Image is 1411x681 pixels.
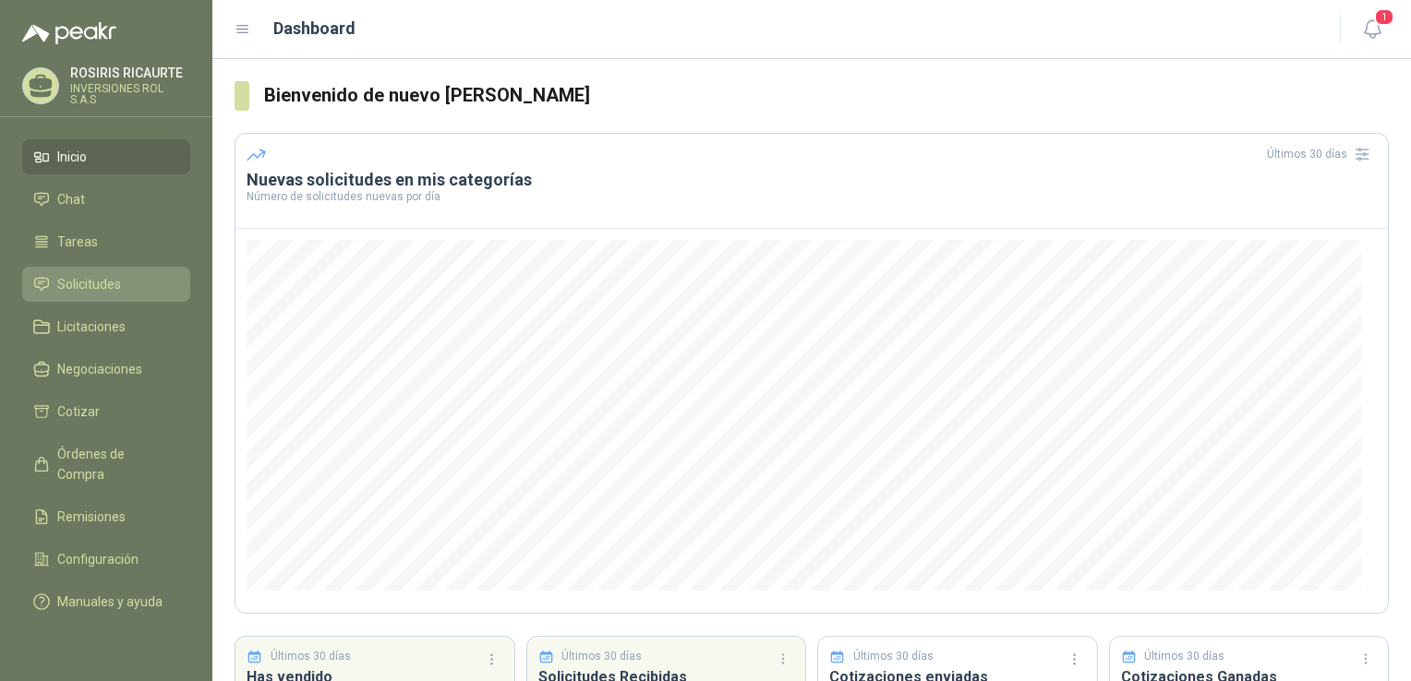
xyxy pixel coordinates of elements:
[22,499,190,534] a: Remisiones
[247,191,1377,202] p: Número de solicitudes nuevas por día
[57,317,126,337] span: Licitaciones
[22,182,190,217] a: Chat
[57,274,121,294] span: Solicitudes
[70,66,190,79] p: ROSIRIS RICAURTE
[22,352,190,387] a: Negociaciones
[1267,139,1377,169] div: Últimos 30 días
[247,169,1377,191] h3: Nuevas solicitudes en mis categorías
[1356,13,1389,46] button: 1
[22,542,190,577] a: Configuración
[22,139,190,174] a: Inicio
[273,16,356,42] h1: Dashboard
[57,189,85,209] span: Chat
[57,401,100,422] span: Cotizar
[57,444,173,484] span: Órdenes de Compra
[22,309,190,344] a: Licitaciones
[22,224,190,259] a: Tareas
[57,147,87,167] span: Inicio
[70,83,190,105] p: INVERSIONES ROL S.A.S
[57,591,163,612] span: Manuales y ayuda
[1144,648,1224,665] p: Últimos 30 días
[264,81,1389,110] h3: Bienvenido de nuevo [PERSON_NAME]
[1374,8,1394,26] span: 1
[57,359,142,379] span: Negociaciones
[57,549,139,569] span: Configuración
[271,648,351,665] p: Últimos 30 días
[22,267,190,302] a: Solicitudes
[853,648,934,665] p: Últimos 30 días
[22,584,190,619] a: Manuales y ayuda
[22,22,116,44] img: Logo peakr
[57,507,126,527] span: Remisiones
[57,232,98,252] span: Tareas
[561,648,642,665] p: Últimos 30 días
[22,394,190,429] a: Cotizar
[22,436,190,492] a: Órdenes de Compra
